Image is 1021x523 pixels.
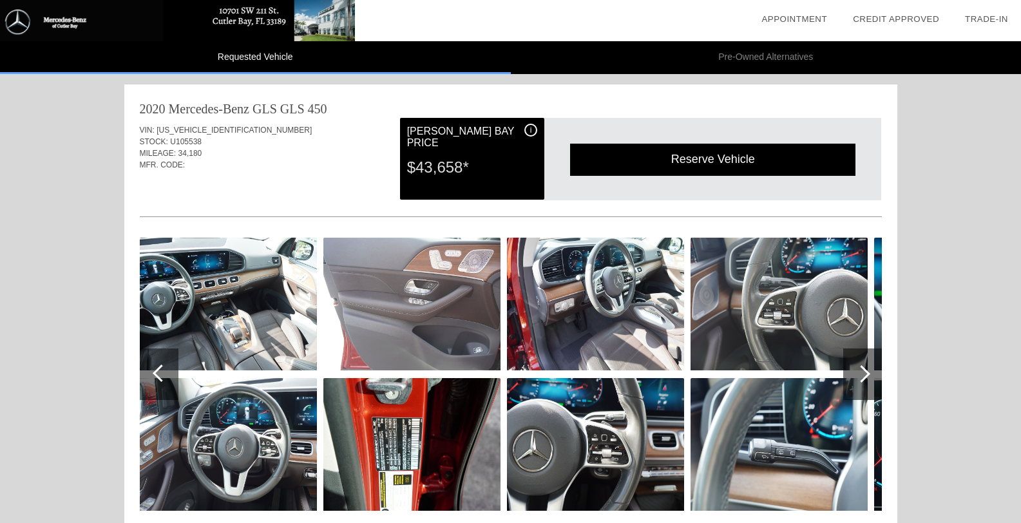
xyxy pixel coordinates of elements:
[570,144,855,175] div: Reserve Vehicle
[140,160,186,169] span: MFR. CODE:
[407,151,537,184] div: $43,658*
[140,178,882,199] div: Quoted on [DATE] 1:24:09 PM
[280,100,327,118] div: GLS 450
[140,100,277,118] div: 2020 Mercedes-Benz GLS
[140,126,155,135] span: VIN:
[140,378,317,511] img: d40cf76b5f7b29b1d19ffb6fa203e1ae.jpg
[691,378,868,511] img: 89cefd93abfc7c056f4074e61faa3111.jpg
[140,149,177,158] span: MILEAGE:
[178,149,202,158] span: 34,180
[140,137,168,146] span: STOCK:
[965,14,1008,24] a: Trade-In
[530,126,532,135] span: i
[507,238,684,370] img: eb6c929cac39baadb9d904b1029d427c.jpg
[691,238,868,370] img: 20309486c4d6bb7060a34aeb4076ee35.jpg
[157,126,312,135] span: [US_VEHICLE_IDENTIFICATION_NUMBER]
[323,238,501,370] img: 1e0e54ff2c9de5e14e51fa1530945497.jpg
[140,238,317,370] img: 8cff6a2592270ee9998098869215a339.jpg
[323,378,501,511] img: 3ea36ad87e11f0a60d57013cbb7f3935.jpg
[170,137,202,146] span: U105538
[407,124,537,151] div: [PERSON_NAME] Bay Price
[761,14,827,24] a: Appointment
[507,378,684,511] img: c868bc00de227e094c03a3e7bc6440b7.jpg
[853,14,939,24] a: Credit Approved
